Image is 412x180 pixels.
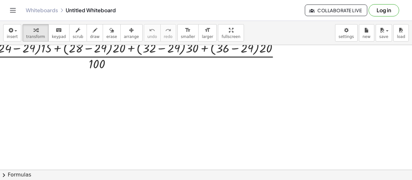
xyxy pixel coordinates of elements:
[56,26,62,34] i: keyboard
[221,34,240,39] span: fullscreen
[177,24,199,42] button: format_sizesmaller
[359,24,374,42] button: new
[160,24,176,42] button: redoredo
[181,34,195,39] span: smaller
[393,24,409,42] button: load
[3,24,21,42] button: insert
[164,34,173,39] span: redo
[120,24,143,42] button: arrange
[26,34,45,39] span: transform
[106,34,117,39] span: erase
[7,34,18,39] span: insert
[73,34,83,39] span: scrub
[185,26,191,34] i: format_size
[339,34,354,39] span: settings
[335,24,358,42] button: settings
[362,34,370,39] span: new
[149,26,155,34] i: undo
[310,7,362,13] span: Collaborate Live
[69,24,87,42] button: scrub
[397,34,405,39] span: load
[52,34,66,39] span: keypad
[305,5,367,16] button: Collaborate Live
[103,24,120,42] button: erase
[198,24,217,42] button: format_sizelarger
[204,26,211,34] i: format_size
[90,34,100,39] span: draw
[124,34,139,39] span: arrange
[8,5,18,15] button: Toggle navigation
[165,26,171,34] i: redo
[147,34,157,39] span: undo
[379,34,388,39] span: save
[218,24,244,42] button: fullscreen
[48,24,70,42] button: keyboardkeypad
[23,24,49,42] button: transform
[202,34,213,39] span: larger
[369,4,399,16] button: Log in
[144,24,161,42] button: undoundo
[87,24,103,42] button: draw
[376,24,392,42] button: save
[26,7,58,14] a: Whiteboards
